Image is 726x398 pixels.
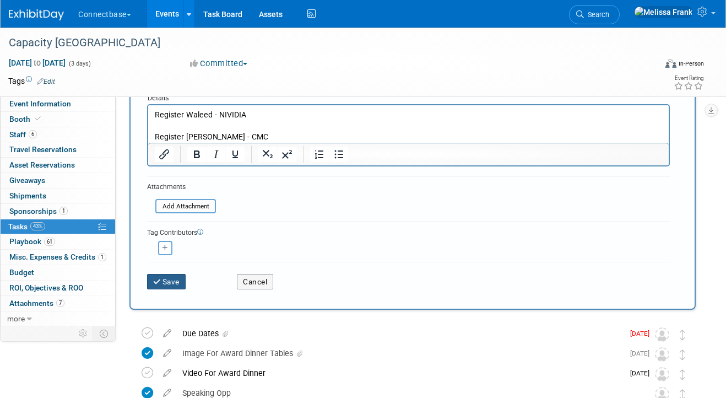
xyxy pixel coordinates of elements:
span: 1 [98,253,106,261]
span: (3 days) [68,60,91,67]
img: Unassigned [655,347,669,362]
span: Giveaways [9,176,45,185]
div: Attachments [147,182,216,192]
a: edit [158,388,177,398]
button: Superscript [278,147,296,162]
span: Staff [9,130,37,139]
span: to [32,58,42,67]
a: Edit [37,78,55,85]
span: Tasks [8,222,45,231]
button: Bullet list [329,147,348,162]
a: Search [569,5,620,24]
span: Booth [9,115,43,123]
span: [DATE] [630,330,655,337]
span: Event Information [9,99,71,108]
span: 7 [56,299,64,307]
span: Playbook [9,237,55,246]
img: Unassigned [655,367,669,381]
a: Budget [1,265,115,280]
img: Melissa Frank [634,6,693,18]
a: Misc. Expenses & Credits1 [1,250,115,265]
button: Committed [186,58,252,69]
a: Event Information [1,96,115,111]
a: edit [158,348,177,358]
i: Move task [680,349,685,360]
iframe: Rich Text Area [148,105,669,143]
span: 43% [30,222,45,230]
span: 6 [29,130,37,138]
a: Attachments7 [1,296,115,311]
div: Event Format [602,57,705,74]
button: Subscript [258,147,277,162]
img: ExhibitDay [9,9,64,20]
button: Italic [207,147,225,162]
div: In-Person [678,60,704,68]
img: Format-Inperson.png [665,59,676,68]
div: Due Dates [177,324,624,343]
div: Capacity [GEOGRAPHIC_DATA] [5,33,644,53]
button: Save [147,274,186,289]
a: Playbook61 [1,234,115,249]
i: Booth reservation complete [35,116,41,122]
div: Image For Award Dinner Tables [177,344,624,363]
span: Asset Reservations [9,160,75,169]
span: ROI, Objectives & ROO [9,283,83,292]
button: Underline [226,147,245,162]
i: Move task [680,369,685,380]
span: [DATE] [630,349,655,357]
a: Tasks43% [1,219,115,234]
a: Giveaways [1,173,115,188]
div: Video For Award Dinner [177,364,624,383]
img: Unassigned [655,327,669,342]
button: Cancel [237,274,273,289]
span: more [7,314,25,323]
button: Bold [187,147,206,162]
span: Misc. Expenses & Credits [9,252,106,261]
td: Tags [8,76,55,87]
a: Shipments [1,189,115,203]
a: Asset Reservations [1,158,115,173]
a: Sponsorships1 [1,204,115,219]
span: Search [584,10,609,19]
span: [DATE] [630,369,655,377]
a: Booth [1,112,115,127]
td: Toggle Event Tabs [93,326,116,341]
span: Budget [9,268,34,277]
span: Travel Reservations [9,145,77,154]
span: [DATE] [DATE] [8,58,66,68]
td: Personalize Event Tab Strip [74,326,93,341]
a: more [1,311,115,326]
span: Sponsorships [9,207,68,216]
div: Tag Contributors [147,226,670,238]
a: edit [158,368,177,378]
span: Attachments [9,299,64,308]
a: ROI, Objectives & ROO [1,281,115,295]
div: Event Rating [674,76,703,81]
a: Travel Reservations [1,142,115,157]
span: Shipments [9,191,46,200]
button: Numbered list [310,147,329,162]
a: edit [158,329,177,338]
span: 1 [59,207,68,215]
a: Staff6 [1,127,115,142]
span: 61 [44,238,55,246]
i: Move task [680,330,685,340]
button: Insert/edit link [155,147,174,162]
